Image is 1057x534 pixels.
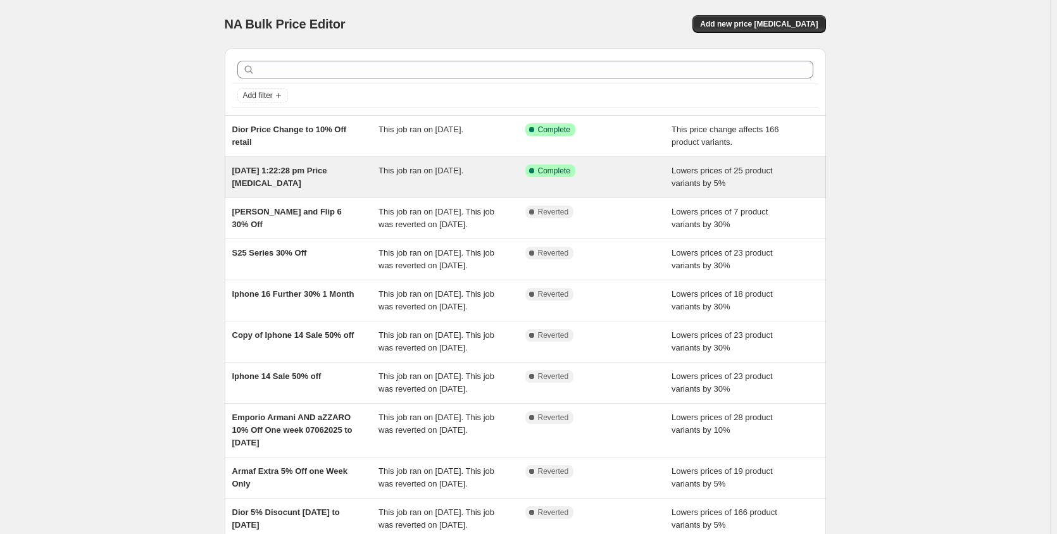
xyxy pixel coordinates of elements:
[672,466,773,488] span: Lowers prices of 19 product variants by 5%
[538,166,570,176] span: Complete
[232,371,322,381] span: Iphone 14 Sale 50% off
[672,248,773,270] span: Lowers prices of 23 product variants by 30%
[378,466,494,488] span: This job ran on [DATE]. This job was reverted on [DATE].
[243,90,273,101] span: Add filter
[232,466,348,488] span: Armaf Extra 5% Off one Week Only
[225,17,346,31] span: NA Bulk Price Editor
[672,289,773,311] span: Lowers prices of 18 product variants by 30%
[378,166,463,175] span: This job ran on [DATE].
[538,125,570,135] span: Complete
[538,507,569,518] span: Reverted
[378,507,494,530] span: This job ran on [DATE]. This job was reverted on [DATE].
[378,413,494,435] span: This job ran on [DATE]. This job was reverted on [DATE].
[672,507,777,530] span: Lowers prices of 166 product variants by 5%
[232,207,342,229] span: [PERSON_NAME] and Flip 6 30% Off
[672,330,773,352] span: Lowers prices of 23 product variants by 30%
[232,507,340,530] span: Dior 5% Disocunt [DATE] to [DATE]
[692,15,825,33] button: Add new price [MEDICAL_DATA]
[232,166,327,188] span: [DATE] 1:22:28 pm Price [MEDICAL_DATA]
[378,289,494,311] span: This job ran on [DATE]. This job was reverted on [DATE].
[538,248,569,258] span: Reverted
[538,330,569,340] span: Reverted
[378,125,463,134] span: This job ran on [DATE].
[232,289,354,299] span: Iphone 16 Further 30% 1 Month
[538,413,569,423] span: Reverted
[232,330,354,340] span: Copy of Iphone 14 Sale 50% off
[538,371,569,382] span: Reverted
[378,248,494,270] span: This job ran on [DATE]. This job was reverted on [DATE].
[538,289,569,299] span: Reverted
[538,466,569,476] span: Reverted
[538,207,569,217] span: Reverted
[232,125,347,147] span: Dior Price Change to 10% Off retail
[378,371,494,394] span: This job ran on [DATE]. This job was reverted on [DATE].
[672,413,773,435] span: Lowers prices of 28 product variants by 10%
[672,207,768,229] span: Lowers prices of 7 product variants by 30%
[378,207,494,229] span: This job ran on [DATE]. This job was reverted on [DATE].
[378,330,494,352] span: This job ran on [DATE]. This job was reverted on [DATE].
[232,413,353,447] span: Emporio Armani AND aZZARO 10% Off One week 07062025 to [DATE]
[672,371,773,394] span: Lowers prices of 23 product variants by 30%
[672,125,779,147] span: This price change affects 166 product variants.
[700,19,818,29] span: Add new price [MEDICAL_DATA]
[232,248,307,258] span: S25 Series 30% Off
[237,88,288,103] button: Add filter
[672,166,773,188] span: Lowers prices of 25 product variants by 5%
